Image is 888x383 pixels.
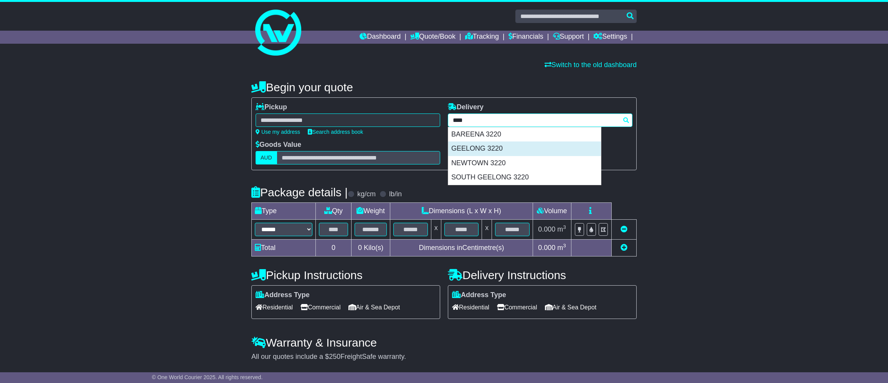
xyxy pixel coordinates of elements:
[256,301,293,313] span: Residential
[448,269,637,281] h4: Delivery Instructions
[357,190,376,199] label: kg/cm
[410,31,456,44] a: Quote/Book
[329,353,340,360] span: 250
[348,301,400,313] span: Air & Sea Depot
[256,129,300,135] a: Use my address
[251,81,637,94] h4: Begin your quote
[482,220,492,240] td: x
[256,141,301,149] label: Goods Value
[563,224,566,230] sup: 3
[308,129,363,135] a: Search address book
[563,243,566,248] sup: 3
[152,374,263,380] span: © One World Courier 2025. All rights reserved.
[593,31,627,44] a: Settings
[621,244,627,251] a: Add new item
[621,225,627,233] a: Remove this item
[448,127,601,142] div: BAREENA 3220
[300,301,340,313] span: Commercial
[251,186,348,199] h4: Package details |
[390,240,533,256] td: Dimensions in Centimetre(s)
[390,203,533,220] td: Dimensions (L x W x H)
[538,225,555,233] span: 0.000
[256,291,310,299] label: Address Type
[557,225,566,233] span: m
[352,240,390,256] td: Kilo(s)
[508,31,543,44] a: Financials
[352,203,390,220] td: Weight
[316,240,352,256] td: 0
[448,156,601,171] div: NEWTOWN 3220
[251,336,637,349] h4: Warranty & Insurance
[452,291,506,299] label: Address Type
[448,113,632,127] typeahead: Please provide city
[316,203,352,220] td: Qty
[538,244,555,251] span: 0.000
[448,103,484,112] label: Delivery
[251,269,440,281] h4: Pickup Instructions
[256,151,277,164] label: AUD
[360,31,401,44] a: Dashboard
[358,244,362,251] span: 0
[545,61,637,69] a: Switch to the old dashboard
[465,31,499,44] a: Tracking
[252,240,316,256] td: Total
[252,203,316,220] td: Type
[533,203,571,220] td: Volume
[448,141,601,156] div: GEELONG 3220
[553,31,584,44] a: Support
[389,190,402,199] label: lb/in
[251,353,637,361] div: All our quotes include a $ FreightSafe warranty.
[545,301,597,313] span: Air & Sea Depot
[431,220,441,240] td: x
[452,301,489,313] span: Residential
[448,170,601,185] div: SOUTH GEELONG 3220
[256,103,287,112] label: Pickup
[497,301,537,313] span: Commercial
[557,244,566,251] span: m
